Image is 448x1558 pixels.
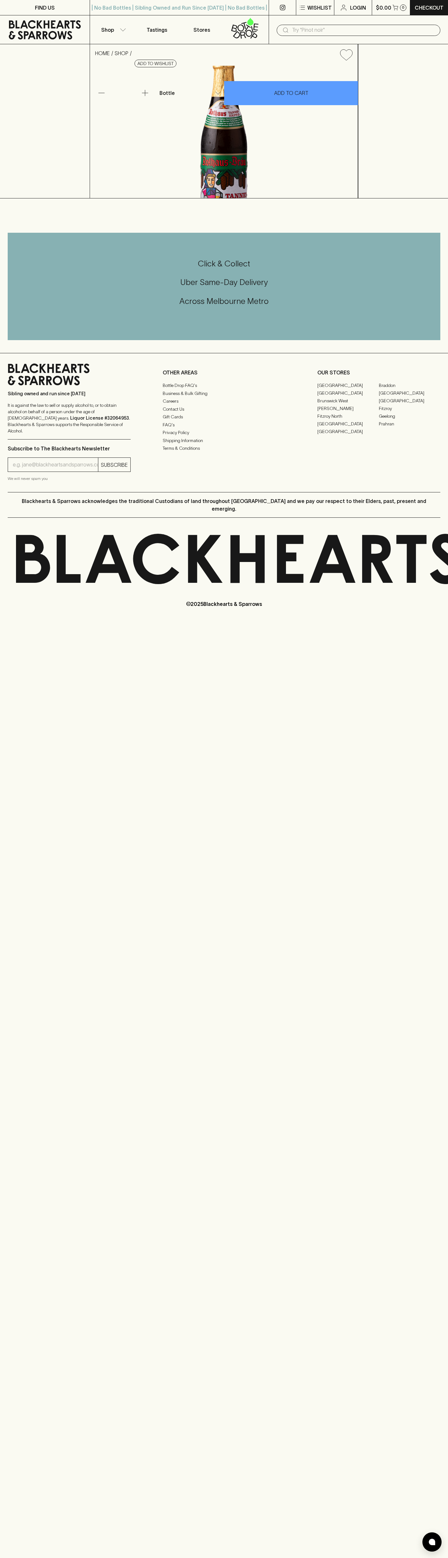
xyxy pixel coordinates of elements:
p: Blackhearts & Sparrows acknowledges the traditional Custodians of land throughout [GEOGRAPHIC_DAT... [12,497,436,513]
a: FAQ's [163,421,286,429]
input: e.g. jane@blackheartsandsparrows.com.au [13,460,98,470]
a: Business & Bulk Gifting [163,389,286,397]
p: Checkout [415,4,444,12]
strong: Liquor License #32064953 [70,415,129,421]
p: Login [350,4,366,12]
p: ADD TO CART [274,89,308,97]
p: $0.00 [376,4,391,12]
a: [GEOGRAPHIC_DATA] [317,389,379,397]
p: FIND US [35,4,55,12]
a: [GEOGRAPHIC_DATA] [379,397,440,405]
div: Call to action block [8,233,440,340]
a: Shipping Information [163,437,286,444]
a: Contact Us [163,405,286,413]
p: SUBSCRIBE [101,461,128,469]
a: Geelong [379,412,440,420]
a: Tastings [134,15,179,44]
p: Shop [101,26,114,34]
p: OUR STORES [317,369,440,376]
a: Bottle Drop FAQ's [163,382,286,389]
button: Shop [90,15,135,44]
button: SUBSCRIBE [98,458,130,472]
a: [GEOGRAPHIC_DATA] [317,420,379,428]
a: Careers [163,398,286,405]
p: Wishlist [307,4,332,12]
button: Add to wishlist [338,47,355,63]
a: HOME [95,50,110,56]
p: Bottle [159,89,175,97]
p: We will never spam you [8,475,131,482]
button: Add to wishlist [134,60,176,67]
a: [GEOGRAPHIC_DATA] [379,389,440,397]
a: Gift Cards [163,413,286,421]
a: Fitzroy North [317,412,379,420]
a: [PERSON_NAME] [317,405,379,412]
a: Terms & Conditions [163,445,286,452]
p: Stores [193,26,210,34]
p: Sibling owned and run since [DATE] [8,390,131,397]
a: Braddon [379,381,440,389]
div: Bottle [157,87,224,99]
p: OTHER AREAS [163,369,286,376]
a: Stores [179,15,224,44]
h5: Click & Collect [8,258,440,269]
a: Prahran [379,420,440,428]
img: bubble-icon [429,1539,435,1545]
a: Brunswick West [317,397,379,405]
button: ADD TO CART [224,81,358,105]
h5: Across Melbourne Metro [8,296,440,306]
a: [GEOGRAPHIC_DATA] [317,381,379,389]
img: 23429.png [90,66,358,198]
input: Try "Pinot noir" [292,25,435,35]
p: Tastings [147,26,167,34]
p: It is against the law to sell or supply alcohol to, or to obtain alcohol on behalf of a person un... [8,402,131,434]
a: [GEOGRAPHIC_DATA] [317,428,379,435]
a: SHOP [115,50,128,56]
p: 0 [402,6,404,9]
h5: Uber Same-Day Delivery [8,277,440,288]
a: Fitzroy [379,405,440,412]
p: Subscribe to The Blackhearts Newsletter [8,445,131,452]
a: Privacy Policy [163,429,286,437]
